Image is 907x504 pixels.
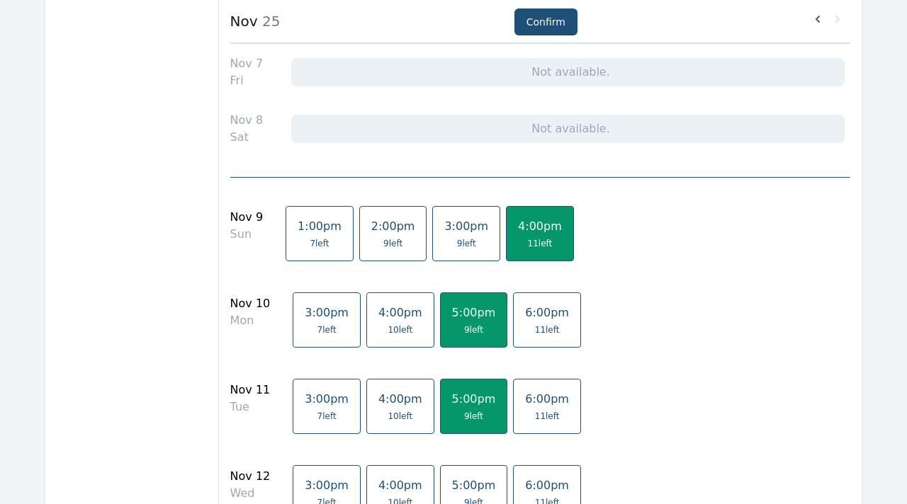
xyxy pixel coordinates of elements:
[298,219,342,233] span: 1:00pm
[464,324,483,336] span: 9 left
[535,411,560,422] span: 11 left
[230,382,271,399] div: Nov 11
[378,479,422,492] span: 4:00pm
[525,479,569,492] span: 6:00pm
[317,324,337,336] span: 7 left
[230,226,264,243] div: Sun
[444,219,488,233] span: 3:00pm
[525,306,569,319] span: 6:00pm
[230,468,271,485] div: Nov 12
[388,324,412,336] span: 10 left
[518,219,562,233] span: 4:00pm
[305,392,349,406] span: 3:00pm
[310,238,329,249] span: 7 left
[452,392,496,406] span: 5:00pm
[514,8,578,35] button: Confirm
[305,306,349,319] span: 3:00pm
[230,312,271,329] div: Mon
[464,411,483,422] span: 9 left
[230,129,264,146] div: Sat
[525,392,569,406] span: 6:00pm
[528,238,553,249] span: 11 left
[383,238,402,249] span: 9 left
[230,112,264,129] div: Nov 8
[457,238,476,249] span: 9 left
[230,295,271,312] div: Nov 10
[452,306,496,319] span: 5:00pm
[291,58,845,86] div: Not available.
[230,55,264,72] div: Nov 7
[230,13,258,30] strong: Nov
[291,115,845,143] div: Not available.
[230,399,271,416] div: Tue
[371,219,415,233] span: 2:00pm
[230,485,271,502] div: Wed
[317,411,337,422] span: 7 left
[535,324,560,336] span: 11 left
[378,392,422,406] span: 4:00pm
[452,479,496,492] span: 5:00pm
[258,13,281,30] span: 25
[378,306,422,319] span: 4:00pm
[230,209,264,226] div: Nov 9
[388,411,412,422] span: 10 left
[230,72,264,89] div: Fri
[305,479,349,492] span: 3:00pm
